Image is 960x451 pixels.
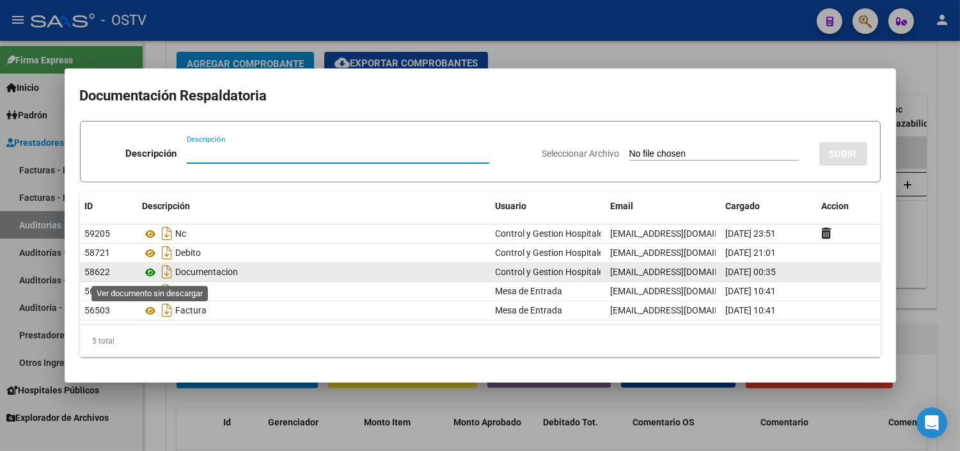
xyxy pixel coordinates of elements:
div: 5 total [80,325,881,357]
datatable-header-cell: Cargado [721,193,817,220]
span: Control y Gestion Hospitales Públicos (OSTV) [496,267,675,277]
span: SUBIR [830,148,857,160]
span: [DATE] 21:01 [726,248,776,258]
datatable-header-cell: Usuario [491,193,606,220]
datatable-header-cell: Accion [817,193,881,220]
div: Factura [143,300,485,320]
span: [DATE] 10:41 [726,286,776,296]
span: Cargado [726,201,760,211]
span: 58622 [85,267,111,277]
span: 58721 [85,248,111,258]
span: Control y Gestion Hospitales Públicos (OSTV) [496,228,675,239]
span: 56504 [85,286,111,296]
div: Debito [143,242,485,263]
span: [DATE] 23:51 [726,228,776,239]
span: Seleccionar Archivo [542,148,620,159]
div: Open Intercom Messenger [917,407,947,438]
span: 59205 [85,228,111,239]
i: Descargar documento [159,223,176,244]
span: [DATE] 00:35 [726,267,776,277]
div: Nc [143,223,485,244]
i: Descargar documento [159,242,176,263]
i: Descargar documento [159,281,176,301]
span: Usuario [496,201,527,211]
i: Descargar documento [159,262,176,282]
span: Accion [822,201,849,211]
span: Mesa de Entrada [496,305,563,315]
span: [DATE] 10:41 [726,305,776,315]
span: 56503 [85,305,111,315]
div: Anexo [143,281,485,301]
span: Control y Gestion Hospitales Públicos (OSTV) [496,248,675,258]
span: Descripción [143,201,191,211]
span: [EMAIL_ADDRESS][DOMAIN_NAME] [611,286,753,296]
button: SUBIR [819,142,867,166]
div: Documentacion [143,262,485,282]
span: Mesa de Entrada [496,286,563,296]
span: ID [85,201,93,211]
span: [EMAIL_ADDRESS][DOMAIN_NAME] [611,305,753,315]
datatable-header-cell: Email [606,193,721,220]
i: Descargar documento [159,300,176,320]
span: [EMAIL_ADDRESS][DOMAIN_NAME] [611,267,753,277]
datatable-header-cell: ID [80,193,138,220]
span: [EMAIL_ADDRESS][DOMAIN_NAME] [611,228,753,239]
p: Descripción [125,146,177,161]
span: [EMAIL_ADDRESS][DOMAIN_NAME] [611,248,753,258]
datatable-header-cell: Descripción [138,193,491,220]
h2: Documentación Respaldatoria [80,84,881,108]
span: Email [611,201,634,211]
